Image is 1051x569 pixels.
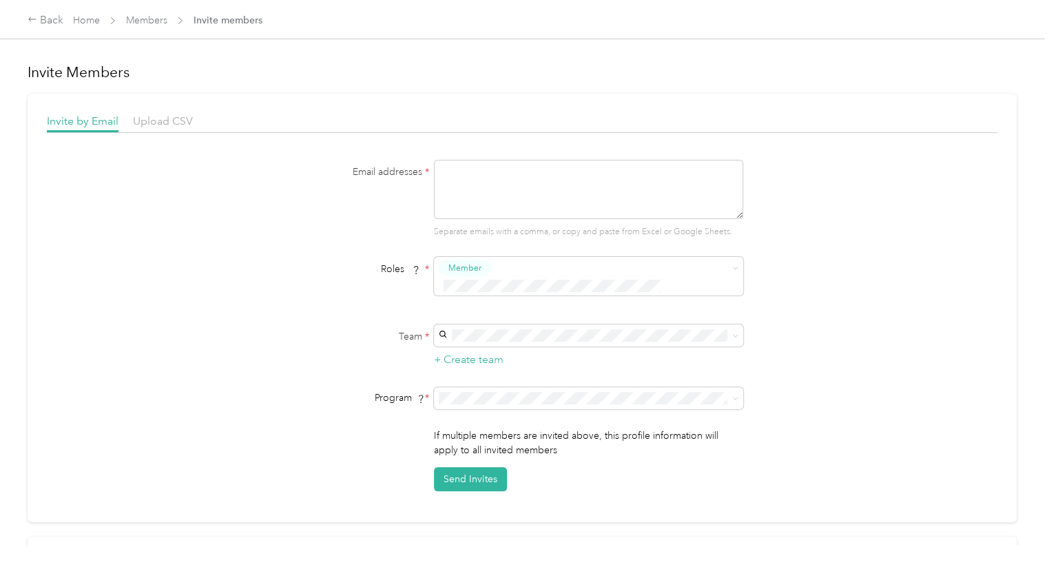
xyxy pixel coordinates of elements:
[434,467,507,491] button: Send Invites
[434,351,503,369] button: + Create team
[434,428,743,457] p: If multiple members are invited above, this profile information will apply to all invited members
[434,226,743,238] p: Separate emails with a comma, or copy and paste from Excel or Google Sheets.
[194,13,262,28] span: Invite members
[257,329,429,344] label: Team
[974,492,1051,569] iframe: Everlance-gr Chat Button Frame
[28,63,1017,82] h1: Invite Members
[73,14,100,26] a: Home
[133,114,193,127] span: Upload CSV
[257,391,429,405] div: Program
[439,260,491,277] button: Member
[47,114,118,127] span: Invite by Email
[28,12,63,29] div: Back
[257,165,429,179] label: Email addresses
[448,262,481,274] span: Member
[126,14,167,26] a: Members
[376,258,425,280] span: Roles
